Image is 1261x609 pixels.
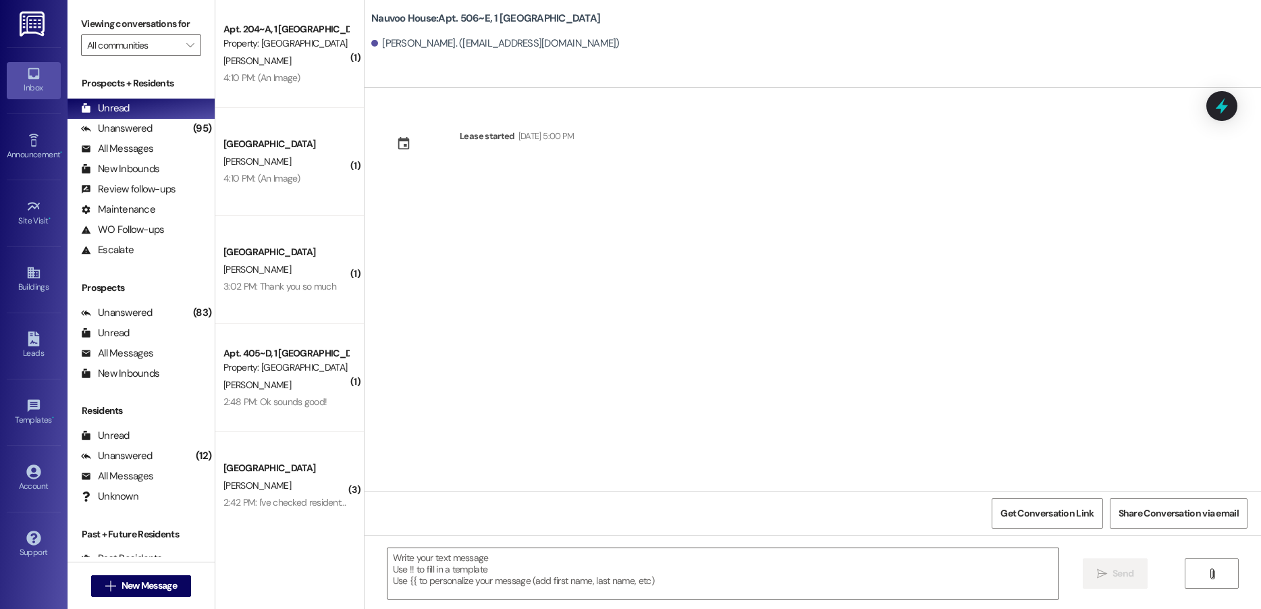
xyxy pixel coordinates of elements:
[1207,568,1217,579] i: 
[81,326,130,340] div: Unread
[223,396,327,408] div: 2:48 PM: Ok sounds good!
[223,461,348,475] div: [GEOGRAPHIC_DATA]
[1000,506,1094,521] span: Get Conversation Link
[223,361,348,375] div: Property: [GEOGRAPHIC_DATA]
[7,327,61,364] a: Leads
[186,40,194,51] i: 
[223,72,300,84] div: 4:10 PM: (An Image)
[223,479,291,492] span: [PERSON_NAME]
[81,203,155,217] div: Maintenance
[7,195,61,232] a: Site Visit •
[7,527,61,563] a: Support
[81,142,153,156] div: All Messages
[223,22,348,36] div: Apt. 204~A, 1 [GEOGRAPHIC_DATA]
[223,245,348,259] div: [GEOGRAPHIC_DATA]
[91,575,191,597] button: New Message
[223,155,291,167] span: [PERSON_NAME]
[223,280,336,292] div: 3:02 PM: Thank you so much
[81,469,153,483] div: All Messages
[1112,566,1133,581] span: Send
[81,101,130,115] div: Unread
[1119,506,1239,521] span: Share Conversation via email
[223,263,291,275] span: [PERSON_NAME]
[105,581,115,591] i: 
[81,223,164,237] div: WO Follow-ups
[68,404,215,418] div: Residents
[81,449,153,463] div: Unanswered
[223,379,291,391] span: [PERSON_NAME]
[371,11,600,26] b: Nauvoo House: Apt. 506~E, 1 [GEOGRAPHIC_DATA]
[223,137,348,151] div: [GEOGRAPHIC_DATA]
[7,261,61,298] a: Buildings
[223,496,489,508] div: 2:42 PM: I've checked resident portal and the nauvoo house website
[81,14,201,34] label: Viewing conversations for
[81,429,130,443] div: Unread
[68,281,215,295] div: Prospects
[81,306,153,320] div: Unanswered
[81,489,138,504] div: Unknown
[1110,498,1247,529] button: Share Conversation via email
[223,172,300,184] div: 4:10 PM: (An Image)
[49,214,51,223] span: •
[68,76,215,90] div: Prospects + Residents
[81,162,159,176] div: New Inbounds
[81,346,153,361] div: All Messages
[460,129,515,143] div: Lease started
[223,346,348,361] div: Apt. 405~D, 1 [GEOGRAPHIC_DATA]
[81,122,153,136] div: Unanswered
[190,118,215,139] div: (95)
[371,36,620,51] div: [PERSON_NAME]. ([EMAIL_ADDRESS][DOMAIN_NAME])
[223,36,348,51] div: Property: [GEOGRAPHIC_DATA]
[81,552,163,566] div: Past Residents
[1083,558,1148,589] button: Send
[52,413,54,423] span: •
[223,55,291,67] span: [PERSON_NAME]
[68,527,215,541] div: Past + Future Residents
[87,34,180,56] input: All communities
[81,243,134,257] div: Escalate
[7,394,61,431] a: Templates •
[20,11,47,36] img: ResiDesk Logo
[7,460,61,497] a: Account
[7,62,61,99] a: Inbox
[190,302,215,323] div: (83)
[1097,568,1107,579] i: 
[122,579,177,593] span: New Message
[992,498,1102,529] button: Get Conversation Link
[192,446,215,467] div: (12)
[81,182,176,196] div: Review follow-ups
[81,367,159,381] div: New Inbounds
[60,148,62,157] span: •
[515,129,574,143] div: [DATE] 5:00 PM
